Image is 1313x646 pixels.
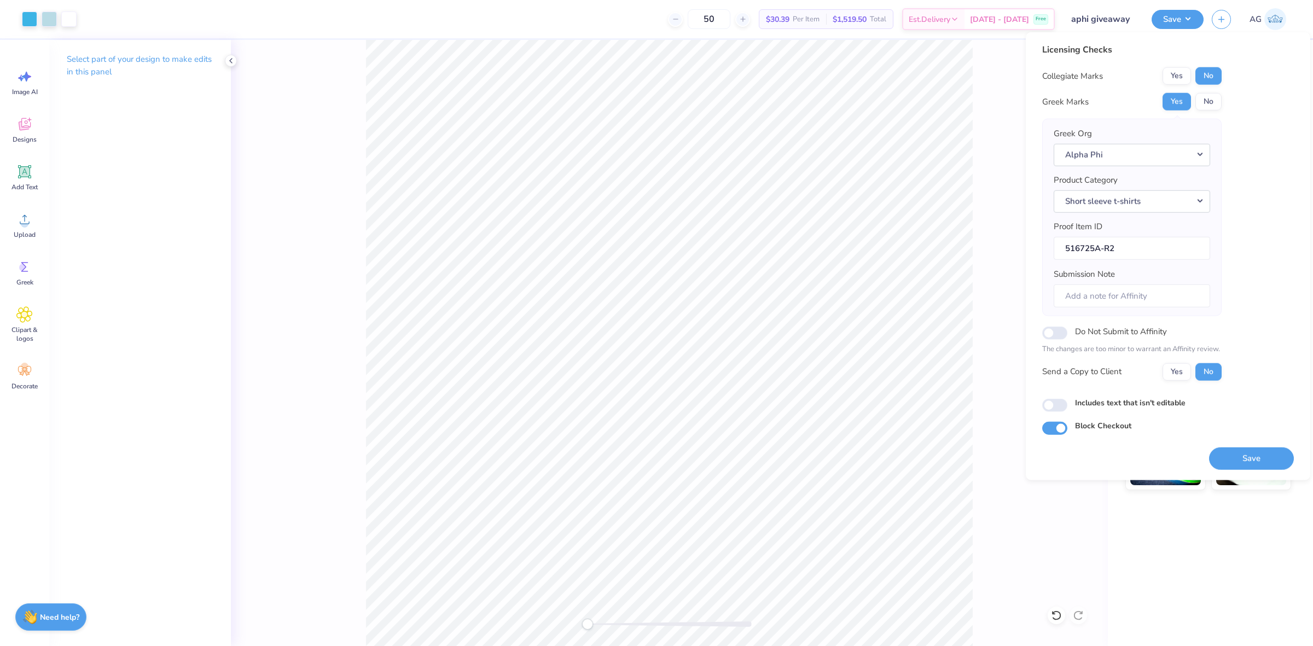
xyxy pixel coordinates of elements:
label: Do Not Submit to Affinity [1075,324,1167,339]
button: Save [1152,10,1204,29]
button: Alpha Phi [1054,143,1210,166]
span: Est. Delivery [909,14,950,25]
input: Add a note for Affinity [1054,284,1210,307]
span: Greek [16,278,33,287]
button: No [1195,93,1222,110]
strong: Need help? [40,612,79,622]
p: The changes are too minor to warrant an Affinity review. [1042,344,1222,355]
span: Clipart & logos [7,325,43,343]
img: Aljosh Eyron Garcia [1264,8,1286,30]
button: Yes [1163,93,1191,110]
span: Add Text [11,183,38,191]
span: AG [1250,13,1262,26]
button: Short sleeve t-shirts [1054,190,1210,212]
p: Select part of your design to make edits in this panel [67,53,213,78]
span: Free [1036,15,1046,23]
input: – – [688,9,730,29]
span: Per Item [793,14,820,25]
div: Greek Marks [1042,96,1089,108]
div: Send a Copy to Client [1042,365,1122,378]
label: Proof Item ID [1054,220,1102,233]
button: Save [1209,447,1294,469]
button: Yes [1163,363,1191,380]
label: Includes text that isn't editable [1075,397,1186,408]
span: Designs [13,135,37,144]
div: Collegiate Marks [1042,70,1103,83]
a: AG [1245,8,1291,30]
span: $30.39 [766,14,789,25]
span: [DATE] - [DATE] [970,14,1029,25]
label: Block Checkout [1075,420,1131,432]
span: $1,519.50 [833,14,867,25]
input: Untitled Design [1063,8,1143,30]
span: Image AI [12,88,38,96]
div: Accessibility label [582,619,593,630]
button: Yes [1163,67,1191,85]
span: Decorate [11,382,38,391]
button: No [1195,67,1222,85]
button: No [1195,363,1222,380]
div: Licensing Checks [1042,43,1222,56]
span: Upload [14,230,36,239]
span: Total [870,14,886,25]
label: Greek Org [1054,127,1092,140]
label: Submission Note [1054,268,1115,281]
label: Product Category [1054,174,1118,187]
